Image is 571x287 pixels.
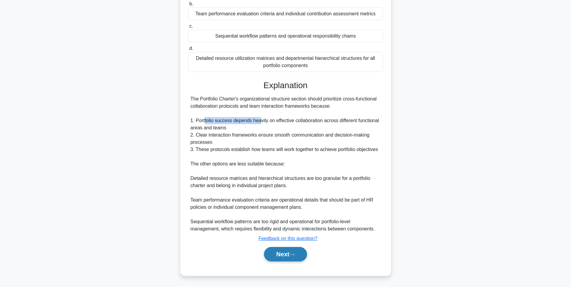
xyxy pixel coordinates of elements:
[188,30,383,42] div: Sequential workflow patterns and operational responsibility chains
[188,52,383,72] div: Detailed resource utilization matrices and departmental hierarchical structures for all portfolio...
[259,236,318,241] a: Feedback on this question?
[189,23,193,29] span: c.
[189,1,193,6] span: b.
[192,80,380,91] h3: Explanation
[264,247,307,261] button: Next
[188,8,383,20] div: Team performance evaluation criteria and individual contribution assessment metrics
[189,46,193,51] span: d.
[191,95,381,233] div: The Portfolio Charter's organizational structure section should prioritize cross-functional colla...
